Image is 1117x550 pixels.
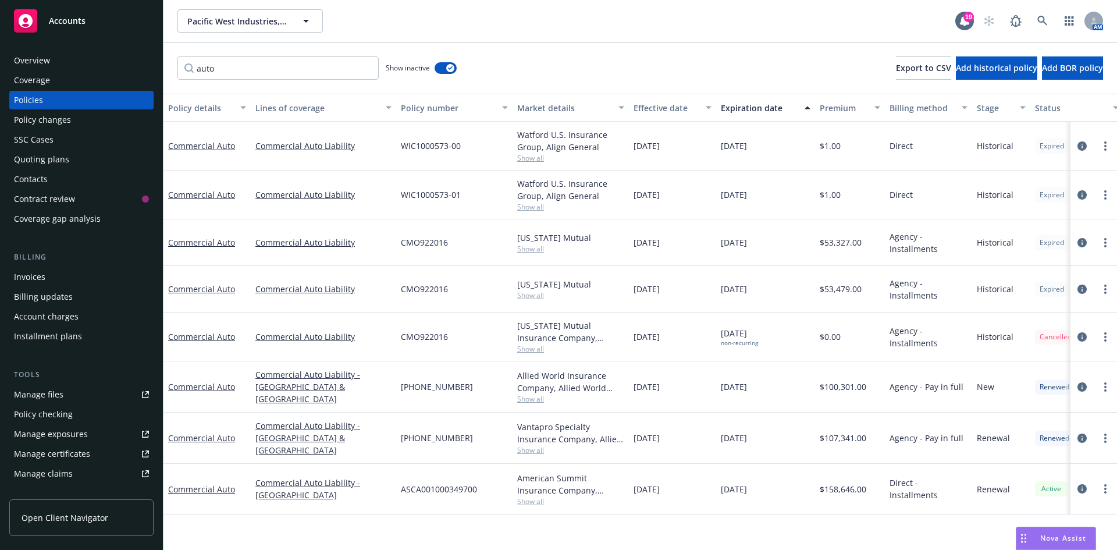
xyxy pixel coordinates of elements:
span: CMO922016 [401,331,448,343]
span: [DATE] [634,283,660,295]
span: Show all [517,394,624,404]
span: [DATE] [634,236,660,249]
span: [DATE] [634,381,660,393]
div: Overview [14,51,50,70]
div: Coverage [14,71,50,90]
a: Coverage gap analysis [9,210,154,228]
a: circleInformation [1075,380,1089,394]
a: Commercial Auto [168,331,235,342]
button: Premium [815,94,885,122]
span: [DATE] [634,189,660,201]
div: Manage files [14,385,63,404]
div: Installment plans [14,327,82,346]
div: Allied World Insurance Company, Allied World Assurance Company (AWAC), GMI Insurance [517,370,624,394]
span: Accounts [49,16,86,26]
a: Commercial Auto Liability - [GEOGRAPHIC_DATA] & [GEOGRAPHIC_DATA] [255,368,392,405]
div: [US_STATE] Mutual [517,232,624,244]
a: Commercial Auto [168,283,235,294]
a: Manage certificates [9,445,154,463]
a: more [1098,431,1112,445]
span: [DATE] [721,327,758,347]
span: [DATE] [721,483,747,495]
span: Show all [517,153,624,163]
a: Accounts [9,5,154,37]
span: $0.00 [820,331,841,343]
span: Expired [1040,284,1064,294]
a: Policy checking [9,405,154,424]
a: circleInformation [1075,330,1089,344]
span: Historical [977,189,1013,201]
span: [PHONE_NUMBER] [401,381,473,393]
span: Direct [890,189,913,201]
div: Quoting plans [14,150,69,169]
span: Active [1040,484,1063,494]
button: Expiration date [716,94,815,122]
div: Account charges [14,307,79,326]
div: Effective date [634,102,699,114]
a: circleInformation [1075,282,1089,296]
a: Commercial Auto [168,140,235,151]
a: Contract review [9,190,154,208]
a: Commercial Auto Liability - [GEOGRAPHIC_DATA] [255,477,392,501]
span: [DATE] [721,283,747,295]
button: Billing method [885,94,972,122]
div: Manage certificates [14,445,90,463]
span: CMO922016 [401,236,448,249]
a: more [1098,236,1112,250]
span: Agency - Installments [890,277,967,301]
div: Vantapro Specialty Insurance Company, Allied World Assurance Company (AWAC), GMI Insurance [517,421,624,445]
button: Export to CSV [896,56,951,80]
button: Lines of coverage [251,94,396,122]
a: Commercial Auto [168,189,235,200]
div: Coverage gap analysis [14,210,101,228]
span: Expired [1040,190,1064,200]
a: more [1098,282,1112,296]
span: $1.00 [820,140,841,152]
span: CMO922016 [401,283,448,295]
div: Status [1035,102,1106,114]
div: Contacts [14,170,48,189]
a: Invoices [9,268,154,286]
a: Manage claims [9,464,154,483]
span: Show all [517,244,624,254]
span: [DATE] [721,381,747,393]
span: Show all [517,445,624,455]
span: Direct - Installments [890,477,967,501]
span: Agency - Pay in full [890,432,963,444]
a: Search [1031,9,1054,33]
a: Commercial Auto Liability - [GEOGRAPHIC_DATA] & [GEOGRAPHIC_DATA] [255,420,392,456]
span: [DATE] [721,189,747,201]
button: Policy number [396,94,513,122]
div: Lines of coverage [255,102,379,114]
span: Add historical policy [956,62,1037,73]
div: Policy changes [14,111,71,129]
span: $158,646.00 [820,483,866,495]
div: Policy checking [14,405,73,424]
button: Pacific West Industries, Inc. [177,9,323,33]
a: Contacts [9,170,154,189]
span: Show inactive [386,63,430,73]
div: Market details [517,102,611,114]
span: [DATE] [634,140,660,152]
a: Commercial Auto Liability [255,140,392,152]
span: [DATE] [721,432,747,444]
a: Commercial Auto Liability [255,331,392,343]
div: Policies [14,91,43,109]
a: more [1098,188,1112,202]
a: more [1098,330,1112,344]
span: Renewed [1040,433,1069,443]
span: Cancelled [1040,332,1072,342]
a: Switch app [1058,9,1081,33]
div: Watford U.S. Insurance Group, Align General [517,178,624,202]
span: [DATE] [721,236,747,249]
span: Renewed [1040,382,1069,392]
a: Commercial Auto Liability [255,236,392,249]
span: Renewal [977,432,1010,444]
span: Historical [977,236,1013,249]
span: Nova Assist [1040,533,1086,543]
span: WIC1000573-01 [401,189,461,201]
button: Policy details [163,94,251,122]
span: Historical [977,283,1013,295]
div: [US_STATE] Mutual [517,278,624,290]
input: Filter by keyword... [177,56,379,80]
